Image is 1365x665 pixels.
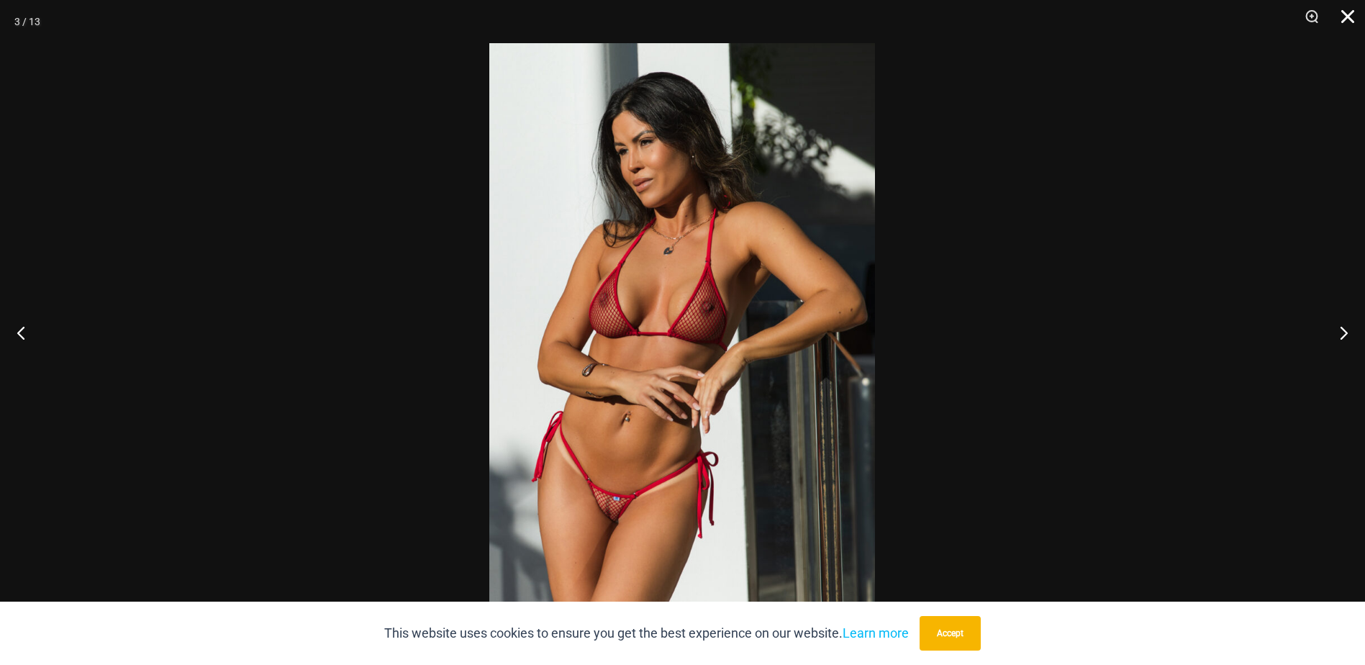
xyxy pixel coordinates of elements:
[920,616,981,651] button: Accept
[843,625,909,641] a: Learn more
[1311,297,1365,368] button: Next
[384,623,909,644] p: This website uses cookies to ensure you get the best experience on our website.
[14,11,40,32] div: 3 / 13
[489,43,875,622] img: Summer Storm Red 312 Tri Top 456 Micro 02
